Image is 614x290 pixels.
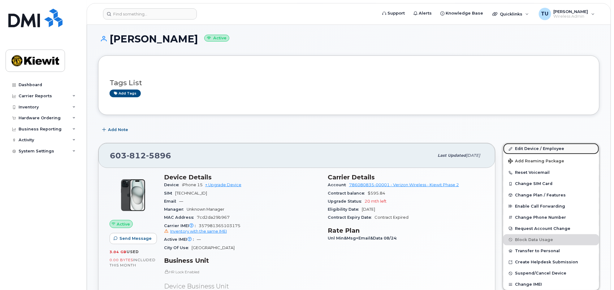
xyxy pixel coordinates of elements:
[500,11,522,16] span: Quicklinks
[98,124,133,135] button: Add Note
[110,250,127,254] span: 3.04 GB
[197,237,201,242] span: —
[164,223,199,228] span: Carrier IMEI
[387,10,405,16] span: Support
[175,191,207,196] span: [TECHNICAL_ID]
[534,8,599,20] div: Tim Unger
[164,257,320,264] h3: Business Unit
[110,233,157,244] button: Send Message
[446,10,483,16] span: Knowledge Base
[362,207,375,212] span: [DATE]
[503,201,599,212] button: Enable Call Forwarding
[554,14,588,19] span: Wireless Admin
[466,153,480,158] span: [DATE]
[127,249,139,254] span: used
[164,245,192,250] span: City Of Use
[192,245,235,250] span: [GEOGRAPHIC_DATA]
[349,182,459,187] a: 786080835-00001 - Verizon Wireless - Kiewit Phase 2
[438,153,466,158] span: Last updated
[328,227,484,234] h3: Rate Plan
[146,151,171,160] span: 5896
[328,174,484,181] h3: Carrier Details
[409,7,436,20] a: Alerts
[204,35,229,42] small: Active
[515,204,565,209] span: Enable Call Forwarding
[365,199,387,204] span: 20 mth left
[164,215,197,220] span: MAC Address
[541,10,549,18] span: TU
[503,234,599,245] button: Block Data Usage
[508,159,564,165] span: Add Roaming Package
[503,190,599,201] button: Change Plan / Features
[103,8,197,20] input: Find something...
[515,193,566,197] span: Change Plan / Features
[164,223,320,235] span: 357981365103175
[164,199,179,204] span: Email
[503,223,599,234] button: Request Account Change
[164,174,320,181] h3: Device Details
[110,79,588,87] h3: Tags List
[110,90,141,97] a: Add tags
[503,245,599,257] button: Transfer to Personal
[328,191,368,196] span: Contract balance
[127,151,146,160] span: 812
[328,199,365,204] span: Upgrade Status
[117,221,130,227] span: Active
[108,127,128,133] span: Add Note
[110,258,133,262] span: 0.00 Bytes
[503,279,599,290] button: Change IMEI
[187,207,224,212] span: Unknown Manager
[503,212,599,223] button: Change Phone Number
[503,154,599,167] button: Add Roaming Package
[164,207,187,212] span: Manager
[554,9,588,14] span: [PERSON_NAME]
[436,7,487,20] a: Knowledge Base
[164,182,182,187] span: Device
[182,182,203,187] span: iPhone 15
[179,199,183,204] span: —
[503,143,599,154] a: Edit Device / Employee
[503,167,599,178] button: Reset Voicemail
[170,229,227,234] span: Inventory with the same IMEI
[503,268,599,279] button: Suspend/Cancel Device
[328,215,374,220] span: Contract Expiry Date
[374,215,409,220] span: Contract Expired
[328,236,400,240] span: Unl Min&Msg+Email&Data 08/24
[115,177,152,214] img: iPhone_15_Black.png
[164,237,197,242] span: Active IMEI
[205,182,241,187] a: + Upgrade Device
[164,191,175,196] span: SIM
[164,269,320,275] p: HR Lock Enabled
[368,191,385,196] span: $595.84
[110,151,171,160] span: 603
[119,235,152,241] span: Send Message
[488,8,533,20] div: Quicklinks
[197,215,230,220] span: 7cd2da29b967
[378,7,409,20] a: Support
[515,271,566,276] span: Suspend/Cancel Device
[503,257,599,268] a: Create Helpdesk Submission
[587,263,609,285] iframe: Messenger Launcher
[419,10,432,16] span: Alerts
[98,33,599,44] h1: [PERSON_NAME]
[328,182,349,187] span: Account
[164,229,227,234] a: Inventory with the same IMEI
[503,178,599,189] button: Change SIM Card
[328,207,362,212] span: Eligibility Date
